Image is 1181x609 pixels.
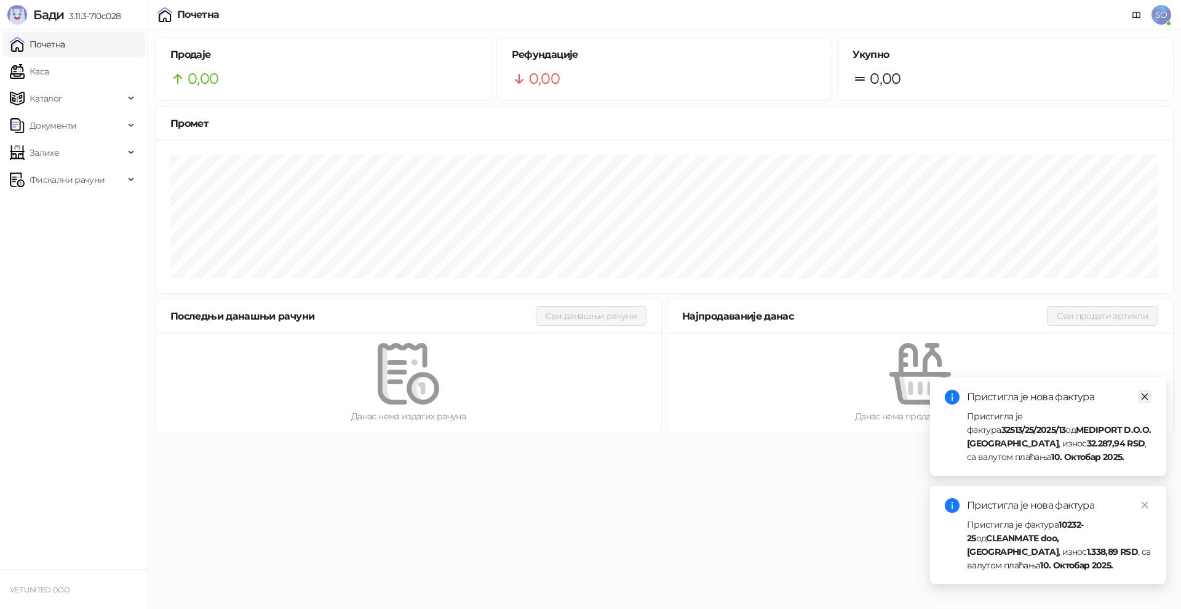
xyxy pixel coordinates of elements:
[10,59,49,84] a: Каса
[170,309,536,324] div: Последњи данашњи рачуни
[1140,501,1149,509] span: close
[687,409,1153,423] div: Данас нема продатих артикала
[1087,546,1138,557] strong: 1.338,89 RSD
[870,67,901,91] span: 0,00
[170,116,1158,131] div: Промет
[1051,451,1124,462] strong: 10. Октобар 2025.
[967,518,1151,572] div: Пристигла је фактура од , износ , са валутом плаћања
[1138,390,1151,403] a: Close
[1040,560,1113,571] strong: 10. Октобар 2025.
[1087,438,1145,449] strong: 32.287,94 RSD
[1138,498,1151,512] a: Close
[177,10,220,20] div: Почетна
[967,409,1151,464] div: Пристигла је фактура од , износ , са валутом плаћања
[967,533,1059,557] strong: CLEANMATE doo, [GEOGRAPHIC_DATA]
[529,67,560,91] span: 0,00
[33,7,64,22] span: Бади
[7,5,27,25] img: Logo
[512,47,817,62] h5: Рефундације
[1140,392,1149,401] span: close
[1001,424,1066,435] strong: 32513/25/2025/13
[30,140,59,165] span: Залихе
[175,409,642,423] div: Данас нема издатих рачуна
[64,10,121,22] span: 3.11.3-710c028
[536,306,646,326] button: Сви данашњи рачуни
[1127,5,1147,25] a: Документација
[30,113,76,138] span: Документи
[682,309,1047,324] div: Најпродаваније данас
[170,47,476,62] h5: Продаје
[945,498,960,513] span: info-circle
[10,32,65,57] a: Почетна
[30,167,105,192] span: Фискални рачуни
[945,390,960,405] span: info-circle
[967,390,1151,405] div: Пристигла је нова фактура
[10,586,70,594] small: VET UNITED DOO
[1151,5,1171,25] span: SO
[188,67,218,91] span: 0,00
[967,498,1151,513] div: Пристигла је нова фактура
[853,47,1158,62] h5: Укупно
[30,86,63,111] span: Каталог
[1047,306,1158,326] button: Сви продати артикли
